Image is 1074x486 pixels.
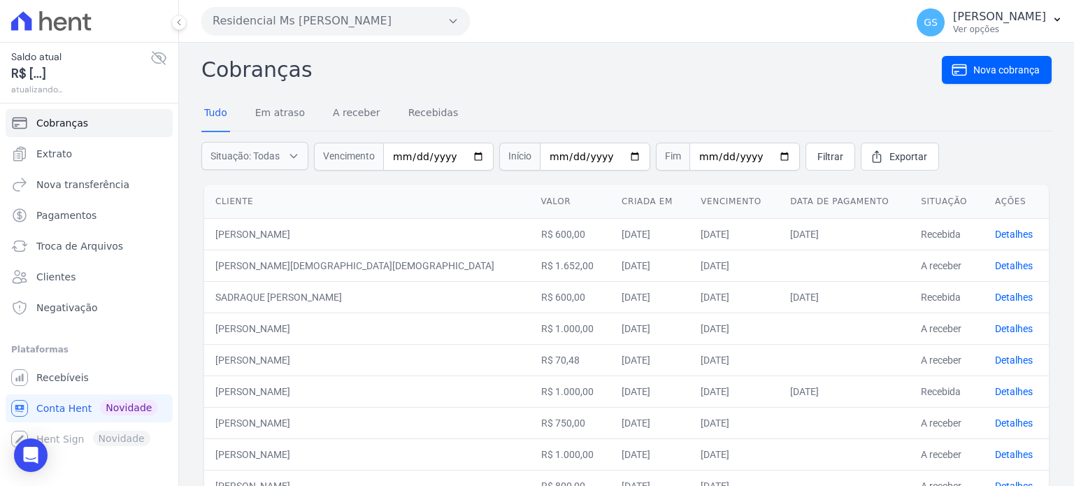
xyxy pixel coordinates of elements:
[973,63,1040,77] span: Nova cobrança
[779,218,910,250] td: [DATE]
[210,149,280,163] span: Situação: Todas
[530,218,611,250] td: R$ 600,00
[779,185,910,219] th: Data de pagamento
[995,417,1033,429] a: Detalhes
[995,229,1033,240] a: Detalhes
[14,438,48,472] div: Open Intercom Messenger
[689,218,779,250] td: [DATE]
[406,96,461,132] a: Recebidas
[201,7,470,35] button: Residencial Ms [PERSON_NAME]
[204,281,530,313] td: SADRAQUE [PERSON_NAME]
[204,185,530,219] th: Cliente
[201,54,942,85] h2: Cobranças
[995,292,1033,303] a: Detalhes
[530,376,611,407] td: R$ 1.000,00
[530,281,611,313] td: R$ 600,00
[689,407,779,438] td: [DATE]
[530,185,611,219] th: Valor
[995,260,1033,271] a: Detalhes
[924,17,938,27] span: GS
[204,344,530,376] td: [PERSON_NAME]
[499,143,540,171] span: Início
[11,83,150,96] span: atualizando...
[36,301,98,315] span: Negativação
[610,438,689,470] td: [DATE]
[6,263,173,291] a: Clientes
[995,323,1033,334] a: Detalhes
[910,313,984,344] td: A receber
[610,407,689,438] td: [DATE]
[6,364,173,392] a: Recebíveis
[100,400,157,415] span: Novidade
[610,218,689,250] td: [DATE]
[204,407,530,438] td: [PERSON_NAME]
[530,250,611,281] td: R$ 1.652,00
[36,178,129,192] span: Nova transferência
[11,50,150,64] span: Saldo atual
[656,143,689,171] span: Fim
[204,376,530,407] td: [PERSON_NAME]
[953,24,1046,35] p: Ver opções
[204,313,530,344] td: [PERSON_NAME]
[610,344,689,376] td: [DATE]
[995,355,1033,366] a: Detalhes
[984,185,1049,219] th: Ações
[36,401,92,415] span: Conta Hent
[910,438,984,470] td: A receber
[11,64,150,83] span: R$ [...]
[330,96,383,132] a: A receber
[11,341,167,358] div: Plataformas
[689,344,779,376] td: [DATE]
[204,438,530,470] td: [PERSON_NAME]
[6,201,173,229] a: Pagamentos
[204,218,530,250] td: [PERSON_NAME]
[201,142,308,170] button: Situação: Todas
[610,281,689,313] td: [DATE]
[6,109,173,137] a: Cobranças
[995,449,1033,460] a: Detalhes
[910,407,984,438] td: A receber
[910,281,984,313] td: Recebida
[995,386,1033,397] a: Detalhes
[779,376,910,407] td: [DATE]
[6,294,173,322] a: Negativação
[530,344,611,376] td: R$ 70,48
[11,109,167,453] nav: Sidebar
[610,313,689,344] td: [DATE]
[910,344,984,376] td: A receber
[910,376,984,407] td: Recebida
[953,10,1046,24] p: [PERSON_NAME]
[779,281,910,313] td: [DATE]
[530,313,611,344] td: R$ 1.000,00
[6,171,173,199] a: Nova transferência
[689,438,779,470] td: [DATE]
[36,371,89,385] span: Recebíveis
[204,250,530,281] td: [PERSON_NAME][DEMOGRAPHIC_DATA][DEMOGRAPHIC_DATA]
[6,232,173,260] a: Troca de Arquivos
[805,143,855,171] a: Filtrar
[201,96,230,132] a: Tudo
[942,56,1052,84] a: Nova cobrança
[689,313,779,344] td: [DATE]
[530,407,611,438] td: R$ 750,00
[910,185,984,219] th: Situação
[314,143,383,171] span: Vencimento
[6,140,173,168] a: Extrato
[861,143,939,171] a: Exportar
[817,150,843,164] span: Filtrar
[36,270,76,284] span: Clientes
[36,208,96,222] span: Pagamentos
[36,239,123,253] span: Troca de Arquivos
[689,376,779,407] td: [DATE]
[610,185,689,219] th: Criada em
[36,147,72,161] span: Extrato
[910,250,984,281] td: A receber
[889,150,927,164] span: Exportar
[252,96,308,132] a: Em atraso
[530,438,611,470] td: R$ 1.000,00
[610,250,689,281] td: [DATE]
[610,376,689,407] td: [DATE]
[689,250,779,281] td: [DATE]
[689,185,779,219] th: Vencimento
[910,218,984,250] td: Recebida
